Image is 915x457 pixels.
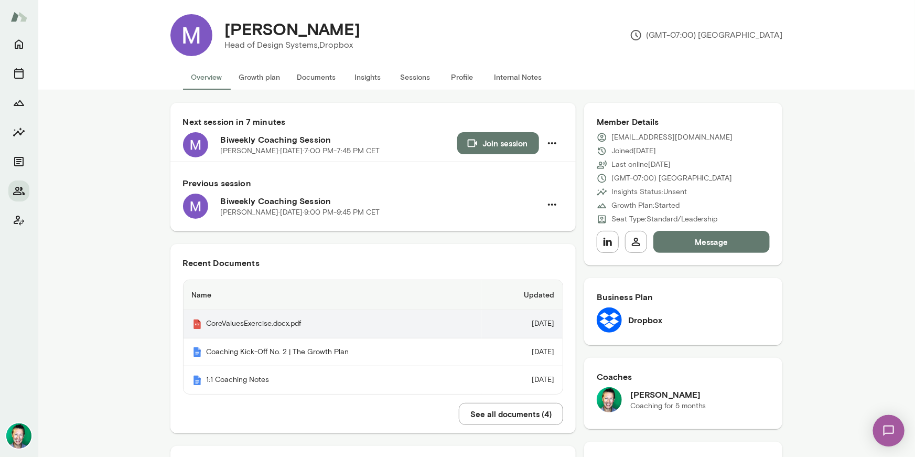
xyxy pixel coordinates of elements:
button: Documents [8,151,29,172]
p: Coaching for 5 months [630,401,706,411]
button: Growth plan [231,65,289,90]
th: 1:1 Coaching Notes [184,366,482,394]
button: Growth Plan [8,92,29,113]
h6: Biweekly Coaching Session [221,195,541,207]
h6: Previous session [183,177,563,189]
p: (GMT-07:00) [GEOGRAPHIC_DATA] [630,29,783,41]
button: Overview [183,65,231,90]
button: Insights [345,65,392,90]
h6: Biweekly Coaching Session [221,133,457,146]
img: Mento [192,319,202,330]
h6: Coaches [597,370,770,383]
th: Coaching Kick-Off No. 2 | The Growth Plan [184,338,482,367]
button: Documents [289,65,345,90]
img: Mark Shuster [170,14,212,56]
p: Head of Design Systems, Dropbox [225,39,361,51]
button: Insights [8,122,29,143]
td: [DATE] [482,338,563,367]
p: Insights Status: Unsent [611,187,687,197]
h6: Business Plan [597,291,770,303]
h6: Member Details [597,115,770,128]
p: Joined [DATE] [611,146,656,156]
button: Sessions [392,65,439,90]
h4: [PERSON_NAME] [225,19,361,39]
button: Client app [8,210,29,231]
p: Growth Plan: Started [611,200,680,211]
img: Brian Lawrence [597,387,622,412]
button: Message [653,231,770,253]
h6: Recent Documents [183,257,563,269]
p: [PERSON_NAME] · [DATE] · 9:00 PM-9:45 PM CET [221,207,380,218]
img: Brian Lawrence [6,423,31,449]
h6: [PERSON_NAME] [630,388,706,401]
p: Last online [DATE] [611,160,671,170]
button: See all documents (4) [459,403,563,425]
p: [EMAIL_ADDRESS][DOMAIN_NAME] [611,132,733,143]
button: Members [8,180,29,201]
img: Mento [10,7,27,27]
td: [DATE] [482,366,563,394]
h6: Next session in 7 minutes [183,115,563,128]
th: Name [184,280,482,310]
p: (GMT-07:00) [GEOGRAPHIC_DATA] [611,173,733,184]
th: Updated [482,280,563,310]
td: [DATE] [482,310,563,338]
p: Seat Type: Standard/Leadership [611,214,718,225]
img: Mento [192,347,202,357]
button: Profile [439,65,486,90]
button: Home [8,34,29,55]
button: Internal Notes [486,65,551,90]
button: Join session [457,132,539,154]
button: Sessions [8,63,29,84]
th: CoreValuesExercise.docx.pdf [184,310,482,338]
p: [PERSON_NAME] · [DATE] · 7:00 PM-7:45 PM CET [221,146,380,156]
img: Mento [192,375,202,386]
h6: Dropbox [628,314,663,326]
